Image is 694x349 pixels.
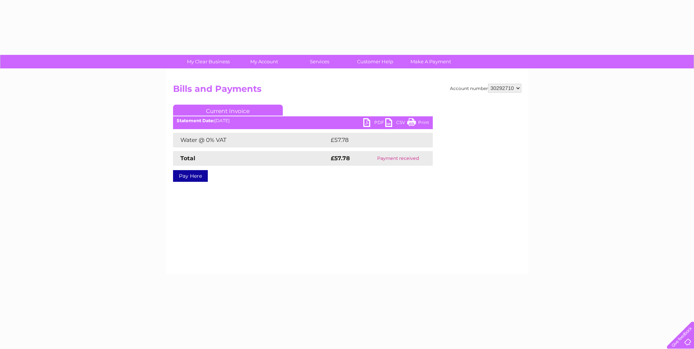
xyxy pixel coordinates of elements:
td: Payment received [363,151,432,166]
a: My Clear Business [178,55,239,68]
h2: Bills and Payments [173,84,521,98]
a: PDF [363,118,385,129]
a: CSV [385,118,407,129]
td: Water @ 0% VAT [173,133,329,147]
a: Make A Payment [401,55,461,68]
a: Print [407,118,429,129]
a: Pay Here [173,170,208,182]
td: £57.78 [329,133,418,147]
a: Customer Help [345,55,405,68]
a: Services [289,55,350,68]
strong: Total [180,155,195,162]
div: [DATE] [173,118,433,123]
b: Statement Date: [177,118,214,123]
div: Account number [450,84,521,93]
a: Current Invoice [173,105,283,116]
a: My Account [234,55,294,68]
strong: £57.78 [331,155,350,162]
